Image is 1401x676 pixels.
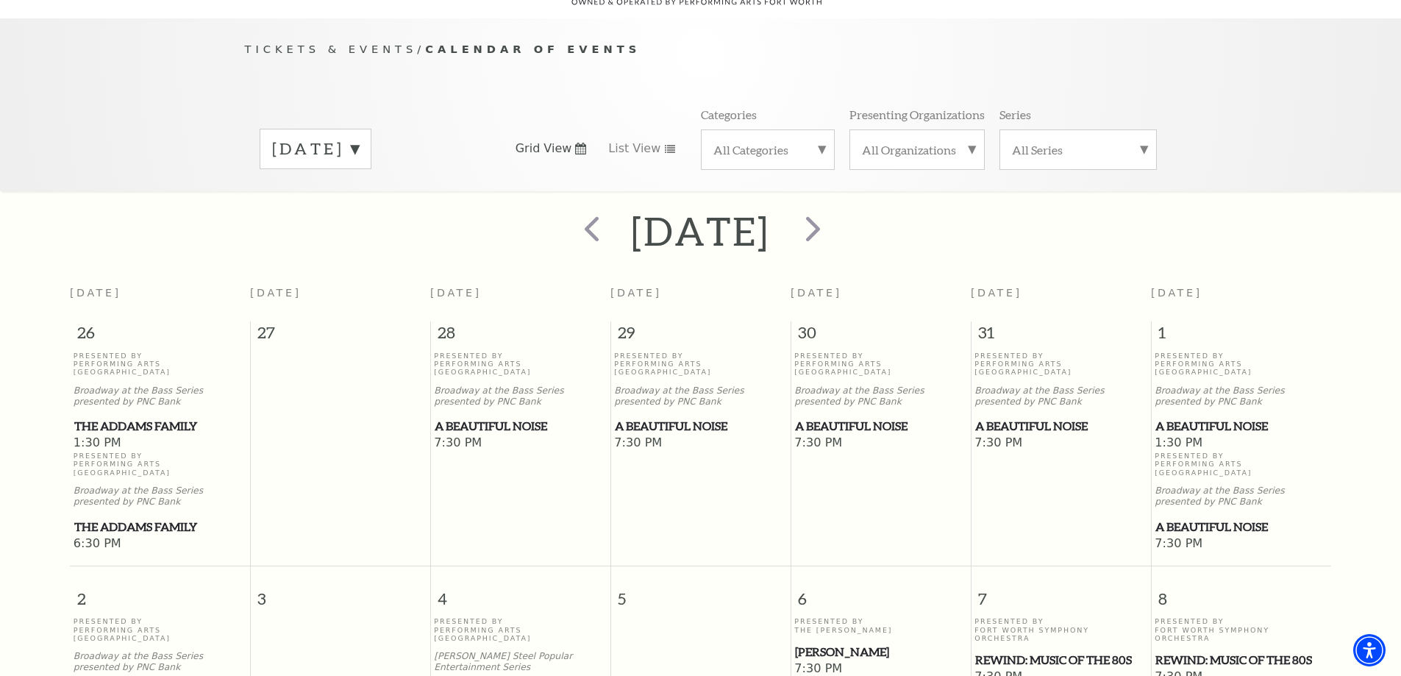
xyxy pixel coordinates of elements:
[1155,617,1327,642] p: Presented By Fort Worth Symphony Orchestra
[614,435,787,452] span: 7:30 PM
[794,435,967,452] span: 7:30 PM
[975,417,1147,435] span: A Beautiful Noise
[1155,385,1327,408] p: Broadway at the Bass Series presented by PNC Bank
[516,140,572,157] span: Grid View
[1155,518,1327,536] a: A Beautiful Noise
[434,352,607,377] p: Presented By Performing Arts [GEOGRAPHIC_DATA]
[434,385,607,408] p: Broadway at the Bass Series presented by PNC Bank
[70,566,250,617] span: 2
[1155,536,1327,552] span: 7:30 PM
[972,566,1151,617] span: 7
[74,435,246,452] span: 1:30 PM
[614,417,787,435] a: A Beautiful Noise
[794,417,967,435] a: A Beautiful Noise
[794,617,967,634] p: Presented By The [PERSON_NAME]
[272,138,359,160] label: [DATE]
[1155,452,1327,477] p: Presented By Performing Arts [GEOGRAPHIC_DATA]
[713,142,822,157] label: All Categories
[435,417,606,435] span: A Beautiful Noise
[999,107,1031,122] p: Series
[74,485,246,508] p: Broadway at the Bass Series presented by PNC Bank
[74,352,246,377] p: Presented By Performing Arts [GEOGRAPHIC_DATA]
[974,435,1147,452] span: 7:30 PM
[245,40,1157,59] p: /
[791,287,842,299] span: [DATE]
[250,287,302,299] span: [DATE]
[74,536,246,552] span: 6:30 PM
[1155,518,1327,536] span: A Beautiful Noise
[70,287,121,299] span: [DATE]
[615,417,786,435] span: A Beautiful Noise
[1353,634,1386,666] div: Accessibility Menu
[974,617,1147,642] p: Presented By Fort Worth Symphony Orchestra
[74,518,246,536] a: The Addams Family
[610,287,662,299] span: [DATE]
[1155,417,1327,435] a: A Beautiful Noise
[611,321,791,351] span: 29
[1152,321,1332,351] span: 1
[614,352,787,377] p: Presented By Performing Arts [GEOGRAPHIC_DATA]
[849,107,985,122] p: Presenting Organizations
[794,385,967,408] p: Broadway at the Bass Series presented by PNC Bank
[434,435,607,452] span: 7:30 PM
[794,643,967,661] a: Beatrice Rana
[791,321,971,351] span: 30
[425,43,641,55] span: Calendar of Events
[74,617,246,642] p: Presented By Performing Arts [GEOGRAPHIC_DATA]
[614,385,787,408] p: Broadway at the Bass Series presented by PNC Bank
[795,643,966,661] span: [PERSON_NAME]
[784,205,838,257] button: next
[794,352,967,377] p: Presented By Performing Arts [GEOGRAPHIC_DATA]
[251,566,430,617] span: 3
[1155,352,1327,377] p: Presented By Performing Arts [GEOGRAPHIC_DATA]
[1151,287,1202,299] span: [DATE]
[431,566,610,617] span: 4
[974,651,1147,669] a: REWIND: Music of the 80s
[1155,417,1327,435] span: A Beautiful Noise
[434,417,607,435] a: A Beautiful Noise
[430,287,482,299] span: [DATE]
[431,321,610,351] span: 28
[975,651,1147,669] span: REWIND: Music of the 80s
[563,205,617,257] button: prev
[245,43,418,55] span: Tickets & Events
[1155,485,1327,508] p: Broadway at the Bass Series presented by PNC Bank
[1152,566,1332,617] span: 8
[434,651,607,673] p: [PERSON_NAME] Steel Popular Entertainment Series
[74,651,246,673] p: Broadway at the Bass Series presented by PNC Bank
[701,107,757,122] p: Categories
[74,385,246,408] p: Broadway at the Bass Series presented by PNC Bank
[972,321,1151,351] span: 31
[971,287,1022,299] span: [DATE]
[791,566,971,617] span: 6
[74,452,246,477] p: Presented By Performing Arts [GEOGRAPHIC_DATA]
[608,140,660,157] span: List View
[70,321,250,351] span: 26
[974,385,1147,408] p: Broadway at the Bass Series presented by PNC Bank
[974,417,1147,435] a: A Beautiful Noise
[974,352,1147,377] p: Presented By Performing Arts [GEOGRAPHIC_DATA]
[1155,651,1327,669] a: REWIND: Music of the 80s
[1155,435,1327,452] span: 1:30 PM
[611,566,791,617] span: 5
[74,417,246,435] a: The Addams Family
[862,142,972,157] label: All Organizations
[795,417,966,435] span: A Beautiful Noise
[1012,142,1144,157] label: All Series
[434,617,607,642] p: Presented By Performing Arts [GEOGRAPHIC_DATA]
[251,321,430,351] span: 27
[1155,651,1327,669] span: REWIND: Music of the 80s
[631,207,770,255] h2: [DATE]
